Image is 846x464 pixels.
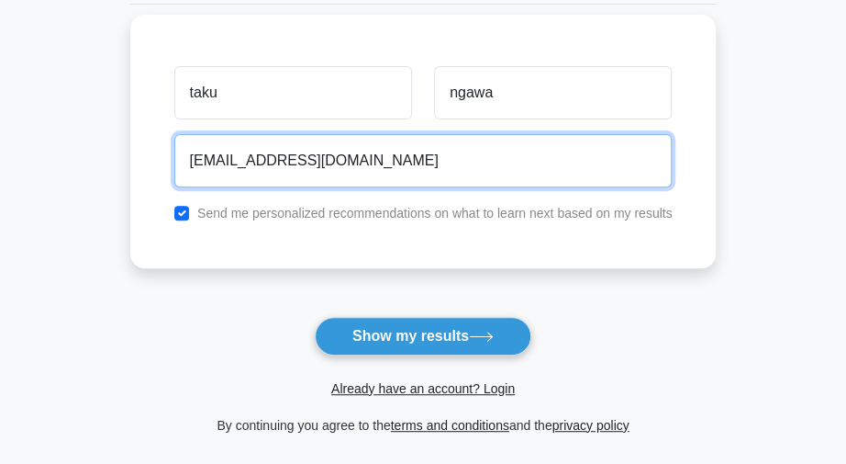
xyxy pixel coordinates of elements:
[331,381,515,396] a: Already have an account? Login
[119,414,728,436] div: By continuing you agree to the and the
[315,317,531,356] button: Show my results
[174,66,412,119] input: First name
[197,206,673,221] label: Send me personalized recommendations on what to learn next based on my results
[391,418,509,433] a: terms and conditions
[434,66,672,119] input: Last name
[552,418,629,433] a: privacy policy
[174,134,673,187] input: Email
